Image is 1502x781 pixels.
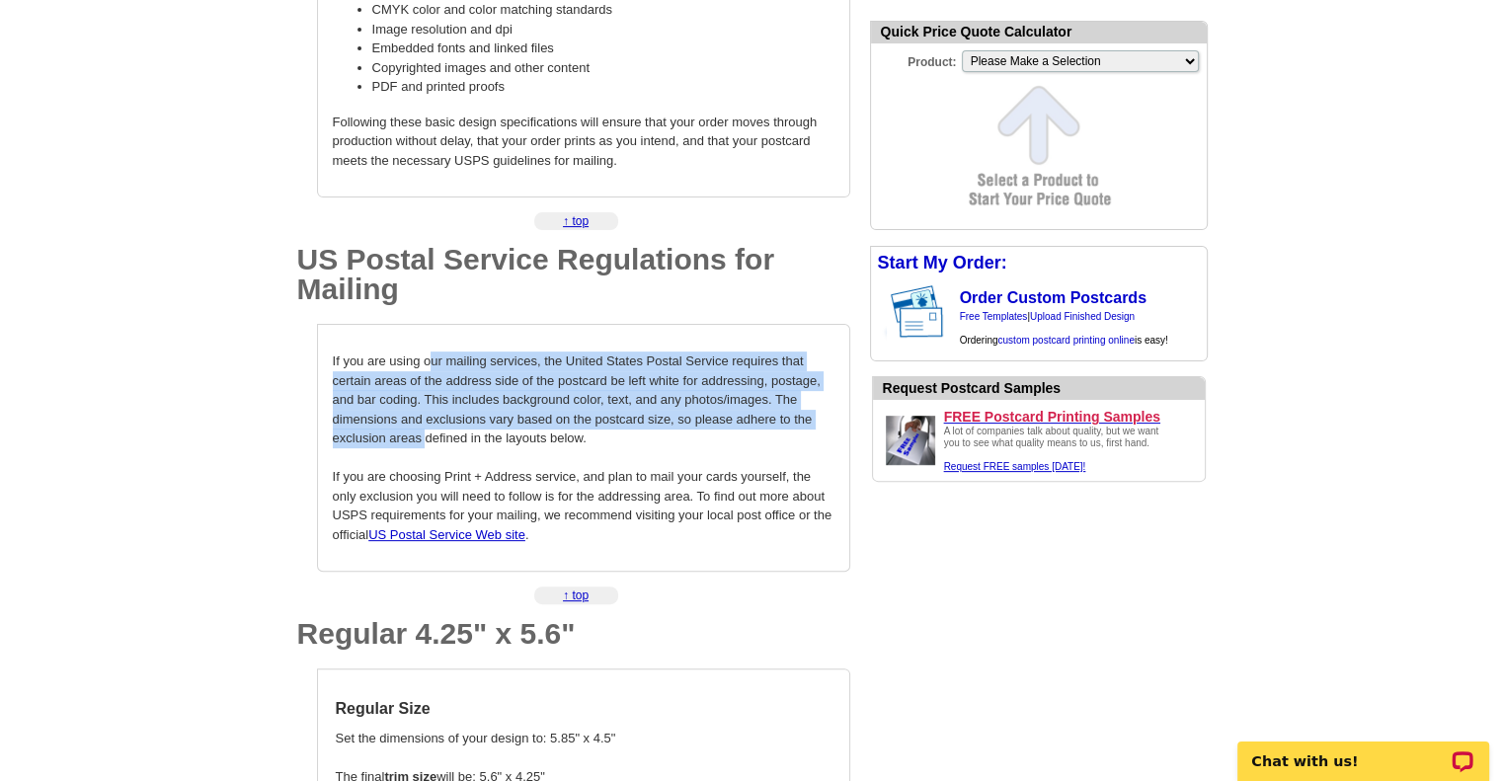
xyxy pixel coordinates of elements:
img: Upload a design ready to be printed [881,411,940,470]
li: Image resolution and dpi [372,20,834,39]
label: Product: [871,48,960,71]
li: Copyrighted images and other content [372,58,834,78]
li: Embedded fonts and linked files [372,39,834,58]
a: Order Custom Postcards [960,289,1146,306]
a: ↑ top [563,214,589,228]
img: post card showing stamp and address area [887,279,957,345]
iframe: LiveChat chat widget [1225,719,1502,781]
a: Upload Finished Design [1030,311,1135,322]
li: PDF and printed proofs [372,77,834,97]
a: Request FREE samples [DATE]! [944,461,1086,472]
a: ↑ top [563,588,589,602]
p: If you are using our mailing services, the United States Postal Service requires that certain are... [333,351,834,544]
a: custom postcard printing online [997,335,1134,346]
h1: Regular 4.25" x 5.6" [297,619,850,649]
h4: Regular Size [336,699,831,718]
a: US Postal Service Web site [368,527,525,542]
div: Request Postcard Samples [883,378,1205,399]
img: background image for postcard [871,279,887,345]
a: Free Templates [960,311,1028,322]
div: A lot of companies talk about quality, but we want you to see what quality means to us, first hand. [944,426,1171,473]
p: Following these basic design specifications will ensure that your order moves through production ... [333,113,834,171]
h1: US Postal Service Regulations for Mailing [297,245,850,304]
div: Start My Order: [871,247,1207,279]
div: Quick Price Quote Calculator [871,22,1207,43]
a: FREE Postcard Printing Samples [944,408,1197,426]
span: | Ordering is easy! [960,311,1168,346]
